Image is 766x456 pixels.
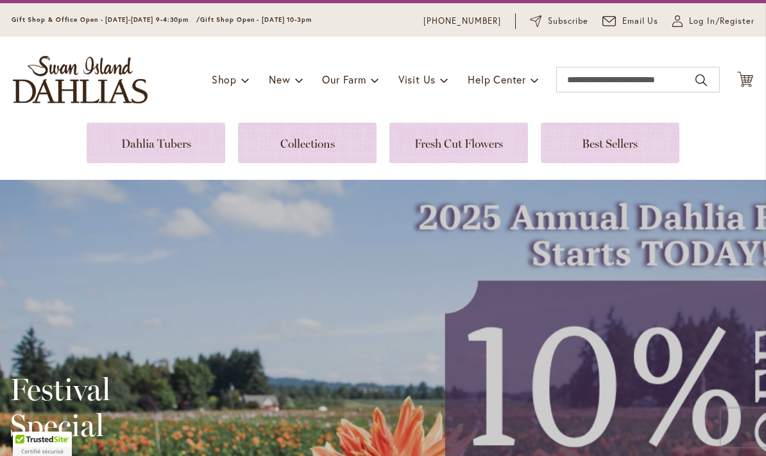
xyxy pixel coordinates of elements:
[530,15,588,28] a: Subscribe
[423,15,501,28] a: [PHONE_NUMBER]
[398,73,436,86] span: Visit Us
[269,73,290,86] span: New
[468,73,526,86] span: Help Center
[12,15,200,24] span: Gift Shop & Office Open - [DATE]-[DATE] 9-4:30pm /
[622,15,659,28] span: Email Us
[10,371,343,443] h2: Festival Special
[672,15,754,28] a: Log In/Register
[13,56,148,103] a: store logo
[689,15,754,28] span: Log In/Register
[322,73,366,86] span: Our Farm
[200,15,312,24] span: Gift Shop Open - [DATE] 10-3pm
[602,15,659,28] a: Email Us
[548,15,588,28] span: Subscribe
[212,73,237,86] span: Shop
